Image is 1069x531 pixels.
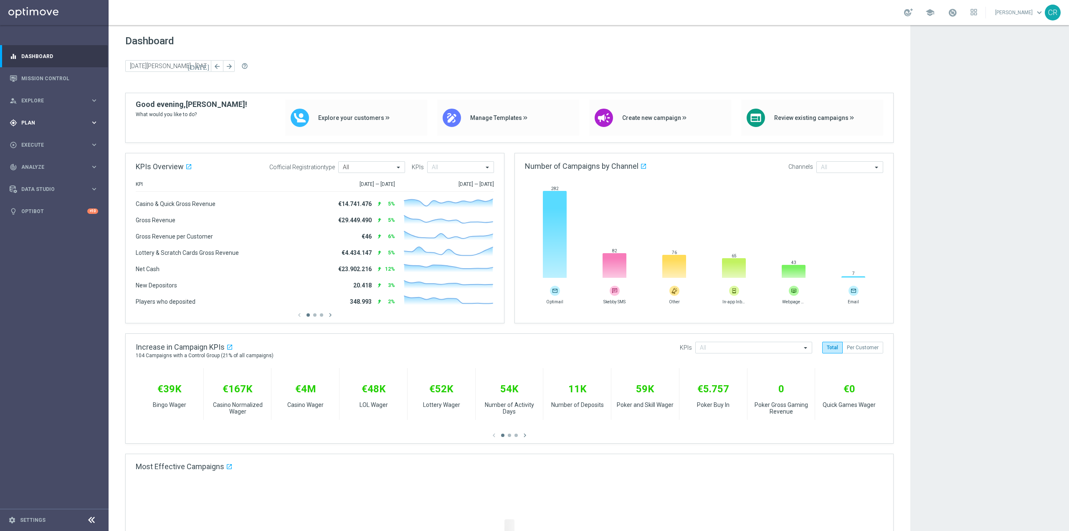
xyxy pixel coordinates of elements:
[1045,5,1061,20] div: CR
[8,516,16,524] i: settings
[21,142,90,147] span: Execute
[87,208,98,214] div: +10
[10,53,17,60] i: equalizer
[21,200,87,222] a: Optibot
[20,518,46,523] a: Settings
[9,208,99,215] button: lightbulb Optibot +10
[90,163,98,171] i: keyboard_arrow_right
[9,186,99,193] button: Data Studio keyboard_arrow_right
[925,8,935,17] span: school
[10,141,17,149] i: play_circle_outline
[90,97,98,104] i: keyboard_arrow_right
[21,45,98,67] a: Dashboard
[21,98,90,103] span: Explore
[21,120,90,125] span: Plan
[90,141,98,149] i: keyboard_arrow_right
[10,208,17,215] i: lightbulb
[10,185,90,193] div: Data Studio
[9,142,99,148] button: play_circle_outline Execute keyboard_arrow_right
[10,45,98,67] div: Dashboard
[90,119,98,127] i: keyboard_arrow_right
[21,67,98,89] a: Mission Control
[10,67,98,89] div: Mission Control
[90,185,98,193] i: keyboard_arrow_right
[21,165,90,170] span: Analyze
[10,119,90,127] div: Plan
[10,119,17,127] i: gps_fixed
[9,53,99,60] button: equalizer Dashboard
[10,163,90,171] div: Analyze
[10,163,17,171] i: track_changes
[9,75,99,82] button: Mission Control
[10,97,17,104] i: person_search
[9,164,99,170] button: track_changes Analyze keyboard_arrow_right
[994,6,1045,19] a: [PERSON_NAME]keyboard_arrow_down
[21,187,90,192] span: Data Studio
[10,200,98,222] div: Optibot
[1035,8,1044,17] span: keyboard_arrow_down
[10,141,90,149] div: Execute
[9,97,99,104] button: person_search Explore keyboard_arrow_right
[10,97,90,104] div: Explore
[9,119,99,126] button: gps_fixed Plan keyboard_arrow_right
